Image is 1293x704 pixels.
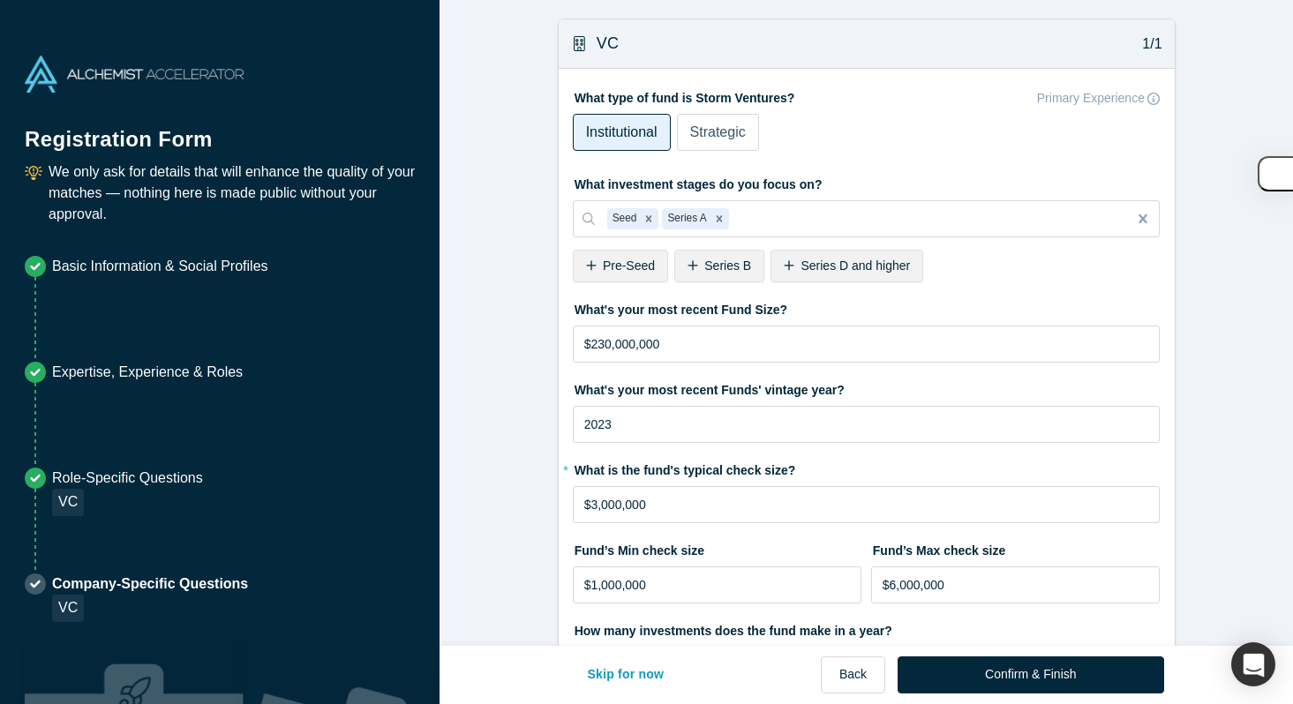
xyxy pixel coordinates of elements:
label: What's your most recent Fund Size? [573,295,1161,319]
p: Company-Specific Questions [52,573,248,595]
div: Series D and higher [771,250,923,282]
p: 1/1 [1133,34,1162,55]
label: How many investments does the fund make in a year? [573,616,1161,640]
h3: VC [597,32,620,56]
div: Series A [662,208,709,229]
img: Alchemist Accelerator Logo [25,56,244,93]
label: What's your most recent Funds' vintage year? [573,375,1161,400]
label: What type of fund is Storm Ventures? [573,83,1161,108]
button: Back [821,656,885,693]
button: Confirm & Finish [898,656,1163,693]
span: Series D and higher [801,258,910,273]
div: Seed [607,208,640,229]
button: Skip for now [569,656,683,693]
p: Role-Specific Questions [52,468,203,489]
div: Series B [674,250,764,282]
input: $ [573,566,862,603]
label: What investment stages do you focus on? [573,169,1161,194]
p: Basic Information & Social Profiles [52,256,268,277]
span: Pre-Seed [603,258,655,273]
span: Series B [704,258,751,273]
span: Strategic [690,124,746,139]
label: Fund’s Min check size [573,535,862,560]
input: YYYY [573,406,1161,443]
span: Institutional [586,124,658,139]
input: $ [573,326,1161,363]
p: We only ask for details that will enhance the quality of your matches — nothing here is made publ... [49,161,415,225]
h1: Registration Form [25,105,415,155]
div: Remove Series A [710,208,729,229]
div: VC [52,595,84,622]
label: What is the fund's typical check size? [573,455,1161,480]
p: Expertise, Experience & Roles [52,362,243,383]
input: $ [573,486,1161,523]
label: Fund’s Max check size [871,535,1161,560]
input: $ [871,566,1161,603]
div: Pre-Seed [573,250,668,282]
p: Primary Experience [1037,89,1145,108]
div: VC [52,489,84,516]
div: Remove Seed [639,208,658,229]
